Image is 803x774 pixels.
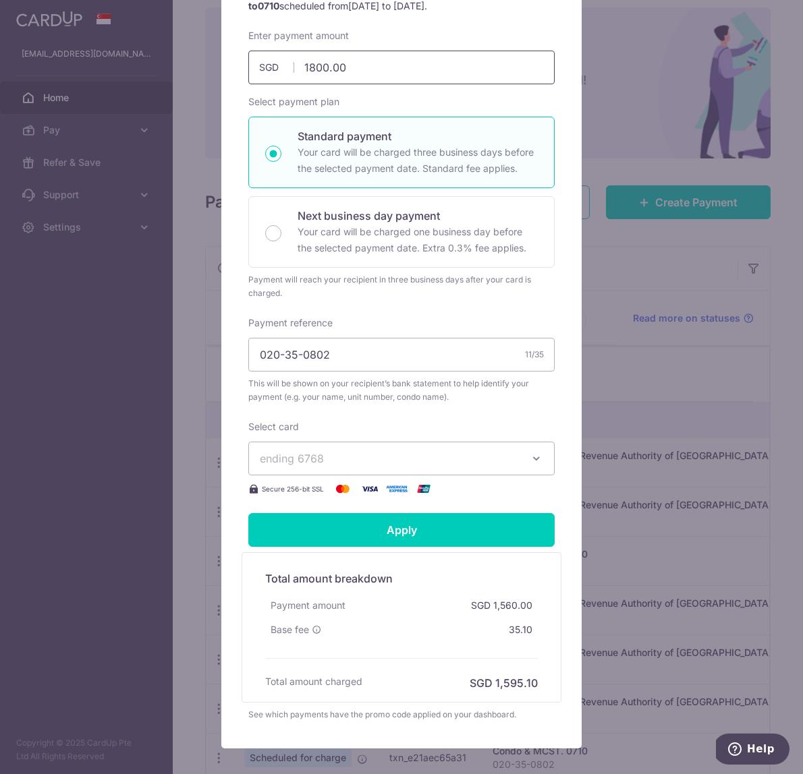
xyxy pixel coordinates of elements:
img: American Express [383,481,410,497]
h5: Total amount breakdown [265,570,538,587]
p: Next business day payment [298,208,538,224]
input: 0.00 [248,51,555,84]
div: 11/35 [525,348,544,361]
span: Secure 256-bit SSL [262,483,324,494]
h6: Total amount charged [265,675,362,688]
span: SGD [259,61,294,74]
p: Standard payment [298,128,538,144]
div: SGD 1,560.00 [466,593,538,618]
div: Payment will reach your recipient in three business days after your card is charged. [248,273,555,300]
p: Your card will be charged one business day before the selected payment date. Extra 0.3% fee applies. [298,224,538,256]
div: Payment amount [265,593,351,618]
span: ending 6768 [260,452,324,465]
label: Payment reference [248,316,333,330]
img: Visa [356,481,383,497]
img: Mastercard [329,481,356,497]
label: Enter payment amount [248,29,349,42]
span: Base fee [271,623,309,636]
img: UnionPay [410,481,437,497]
input: Apply [248,513,555,547]
label: Select payment plan [248,95,339,109]
span: This will be shown on your recipient’s bank statement to help identify your payment (e.g. your na... [248,377,555,404]
h6: SGD 1,595.10 [470,675,538,691]
p: Your card will be charged three business days before the selected payment date. Standard fee appl... [298,144,538,177]
label: Select card [248,420,299,434]
div: See which payments have the promo code applied on your dashboard. [248,708,555,721]
button: ending 6768 [248,442,555,475]
iframe: Opens a widget where you can find more information [716,734,790,767]
div: 35.10 [503,618,538,642]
